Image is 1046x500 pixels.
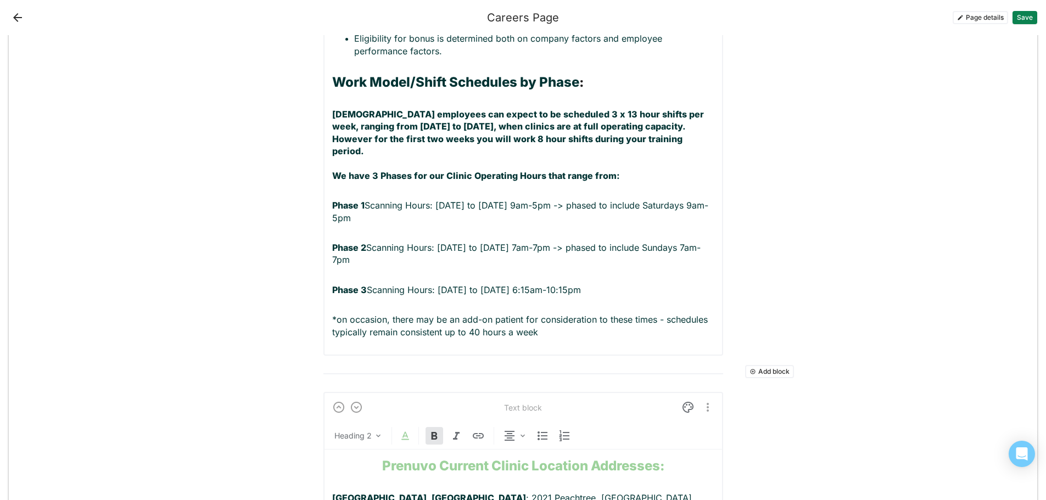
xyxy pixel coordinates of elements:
[332,74,579,90] strong: Work Model/Shift Schedules by Phase
[332,313,714,338] p: *on occasion, there may be an add-on patient for consideration to these times - schedules typical...
[382,458,664,474] strong: Prenuvo Current Clinic Location Addresses:
[332,109,706,156] strong: [DEMOGRAPHIC_DATA] employees can expect to be scheduled 3 x 13 hour shifts per week, ranging from...
[1013,11,1037,24] button: Save
[953,11,1008,24] button: Page details
[332,199,714,224] p: Scanning Hours: [DATE] to [DATE] 9am-5pm -> phased to include Saturdays 9am-5pm
[334,430,372,441] div: Heading 2
[1009,441,1035,467] div: Open Intercom Messenger
[9,9,26,26] button: Back
[332,170,620,181] strong: We have 3 Phases for our Clinic Operating Hours that range from:
[701,398,714,416] button: More options
[745,365,794,378] button: Add block
[504,403,542,412] div: Text block
[332,241,714,266] p: Scanning Hours: [DATE] to [DATE] 7am-7pm -> phased to include Sundays 7am-7pm
[487,11,559,24] div: Careers Page
[332,242,366,253] strong: Phase 2
[332,284,714,296] p: Scanning Hours: [DATE] to [DATE] 6:15am-10:15pm
[354,32,714,57] p: Eligibility for bonus is determined both on company factors and employee performance factors.
[332,284,367,295] strong: Phase 3
[579,74,584,90] strong: :
[332,200,365,211] strong: Phase 1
